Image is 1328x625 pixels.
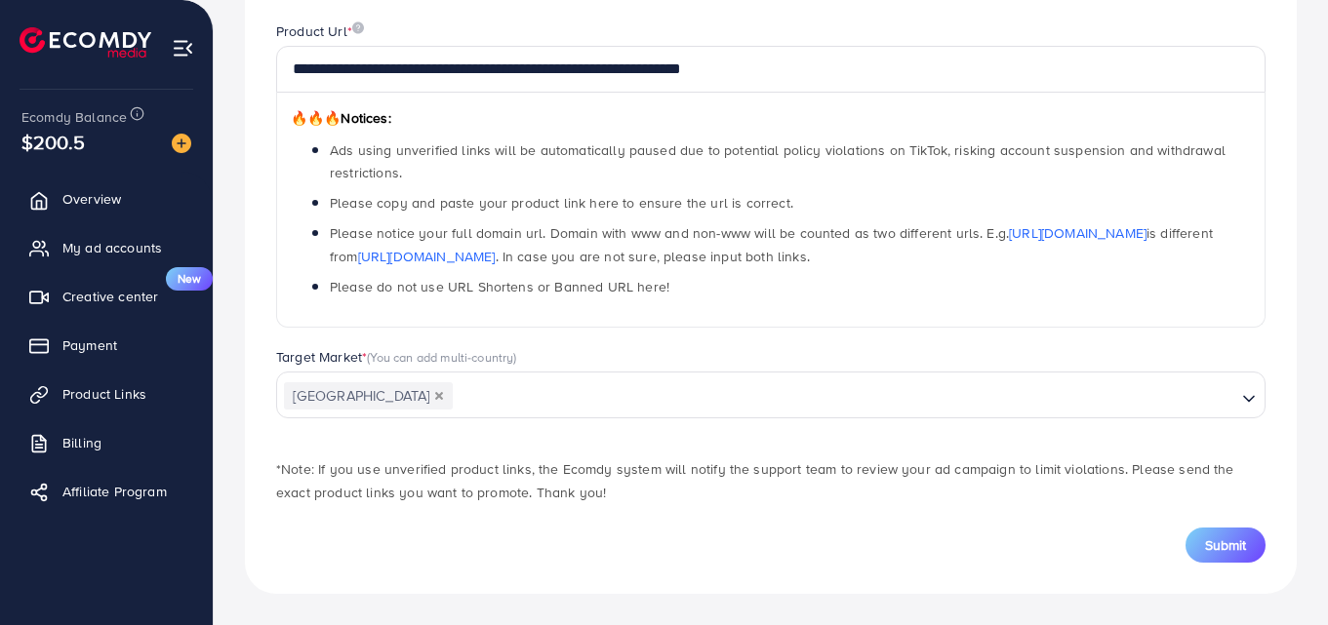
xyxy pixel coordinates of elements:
[291,108,391,128] span: Notices:
[330,140,1226,182] span: Ads using unverified links will be automatically paused due to potential policy violations on Tik...
[330,193,793,213] span: Please copy and paste your product link here to ensure the url is correct.
[15,374,198,413] a: Product Links
[291,108,341,128] span: 🔥🔥🔥
[284,382,453,410] span: [GEOGRAPHIC_DATA]
[62,287,158,306] span: Creative center
[20,27,151,58] img: logo
[15,423,198,462] a: Billing
[62,335,117,355] span: Payment
[15,179,198,218] a: Overview
[358,247,496,266] a: [URL][DOMAIN_NAME]
[352,21,364,34] img: image
[15,277,198,316] a: Creative centerNew
[1245,537,1313,610] iframe: Chat
[15,326,198,365] a: Payment
[62,384,146,404] span: Product Links
[276,457,1266,504] p: *Note: If you use unverified product links, the Ecomdy system will notify the support team to rev...
[455,381,1234,411] input: Search for option
[330,223,1213,265] span: Please notice your full domain url. Domain with www and non-www will be counted as two different ...
[434,391,444,401] button: Deselect Pakistan
[21,107,127,127] span: Ecomdy Balance
[166,267,213,291] span: New
[172,134,191,153] img: image
[62,482,167,501] span: Affiliate Program
[367,348,516,366] span: (You can add multi-country)
[276,347,517,367] label: Target Market
[62,189,121,209] span: Overview
[276,371,1266,418] div: Search for option
[330,277,669,296] span: Please do not use URL Shortens or Banned URL here!
[276,21,364,41] label: Product Url
[1009,223,1147,243] a: [URL][DOMAIN_NAME]
[21,128,85,156] span: $200.5
[172,37,194,59] img: menu
[1205,535,1246,555] span: Submit
[62,238,162,257] span: My ad accounts
[62,433,101,452] span: Billing
[15,228,198,267] a: My ad accounts
[15,472,198,511] a: Affiliate Program
[1186,527,1266,563] button: Submit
